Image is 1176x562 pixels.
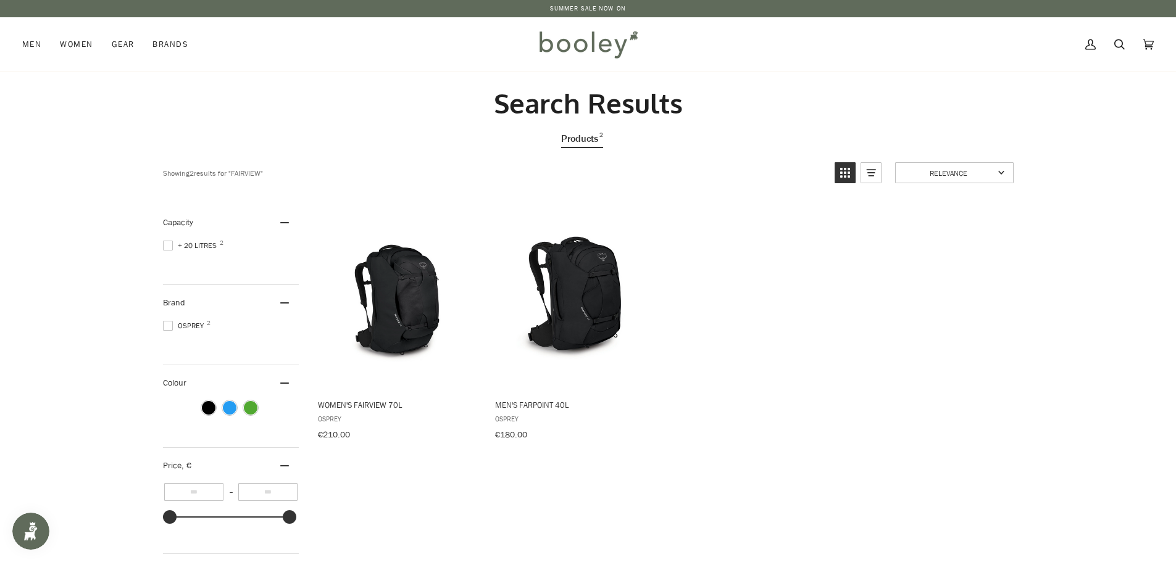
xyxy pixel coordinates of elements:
a: SUMMER SALE NOW ON [550,4,626,13]
span: Colour: Blue [223,401,236,415]
img: Osprey Men's Farpoint 40L Black - Booley Galway [493,215,657,379]
a: Men's Farpoint 40L [493,205,657,444]
input: Maximum value [238,483,298,501]
a: Gear [102,17,144,72]
span: Women's Fairview 70L [317,399,477,410]
span: Price [163,460,191,471]
a: Brands [143,17,198,72]
span: Colour [163,377,196,389]
span: Osprey [495,413,655,424]
span: €210.00 [317,429,349,440]
h2: Search Results [163,86,1014,120]
span: Brands [152,38,188,51]
div: Showing results for " " [163,162,825,183]
span: Osprey [163,320,207,331]
span: Gear [112,38,135,51]
img: Osprey Women's Fairview 70L Black - Booley Galway [315,215,479,379]
span: Relevance [903,167,994,178]
a: Women's Fairview 70L [315,205,479,444]
span: Capacity [163,217,193,228]
img: Booley [534,27,642,62]
span: 2 [207,320,211,326]
span: , € [181,460,191,471]
span: Colour: Green [244,401,257,415]
span: €180.00 [495,429,527,440]
a: Sort options [895,162,1014,183]
span: Men [22,38,41,51]
b: 2 [190,167,194,178]
input: Minimum value [164,483,223,501]
span: Men's Farpoint 40L [495,399,655,410]
span: + 20 Litres [163,240,220,251]
span: 2 [599,130,603,147]
span: – [223,487,238,497]
span: Colour: Black [202,401,215,415]
span: 2 [220,240,223,246]
span: Brand [163,297,185,308]
a: Men [22,17,51,72]
span: Women [60,38,93,51]
a: View list mode [861,162,882,183]
span: Osprey [317,413,477,424]
a: Women [51,17,102,72]
iframe: Button to open loyalty program pop-up [12,513,49,550]
a: View Products Tab [561,130,603,148]
a: View grid mode [835,162,856,183]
